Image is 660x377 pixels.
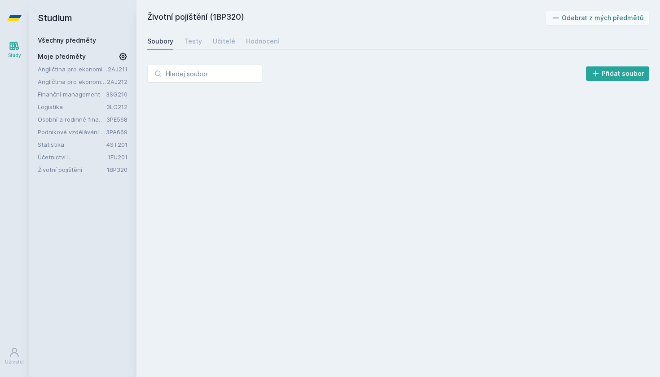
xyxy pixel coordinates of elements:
input: Hledej soubor [147,65,262,83]
a: 4ST201 [106,141,128,148]
button: Přidat soubor [586,66,650,81]
a: Angličtina pro ekonomická studia 2 (B2/C1) [38,77,107,86]
a: Study [2,36,27,63]
h2: Životní pojištění (1BP320) [147,11,546,25]
a: Testy [184,32,202,50]
a: 1FU201 [108,153,128,161]
a: Osobní a rodinné finance [38,115,106,124]
a: 3PA669 [106,128,128,136]
a: Podnikové vzdělávání v praxi (anglicky) [38,127,106,136]
span: Moje předměty [38,52,86,61]
a: 3PE568 [106,116,128,123]
a: Životní pojištění [38,165,107,174]
a: Uživatel [2,342,27,370]
a: 2AJ211 [108,66,128,73]
a: 3LG212 [106,103,128,110]
a: Učitelé [213,32,235,50]
a: Statistika [38,140,106,149]
a: Všechny předměty [38,36,96,44]
a: Účetnictví I. [38,153,108,162]
div: Učitelé [213,37,235,46]
a: 3SG210 [106,91,128,98]
a: Hodnocení [246,32,279,50]
a: 1BP320 [107,166,128,173]
div: Soubory [147,37,173,46]
a: Soubory [147,32,173,50]
a: Finanční management [38,90,106,99]
div: Testy [184,37,202,46]
div: Study [8,52,21,59]
button: Odebrat z mých předmětů [546,11,650,25]
div: Uživatel [5,359,24,365]
div: Hodnocení [246,37,279,46]
a: Angličtina pro ekonomická studia 1 (B2/C1) [38,65,108,74]
a: 2AJ212 [107,78,128,85]
a: Logistika [38,102,106,111]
